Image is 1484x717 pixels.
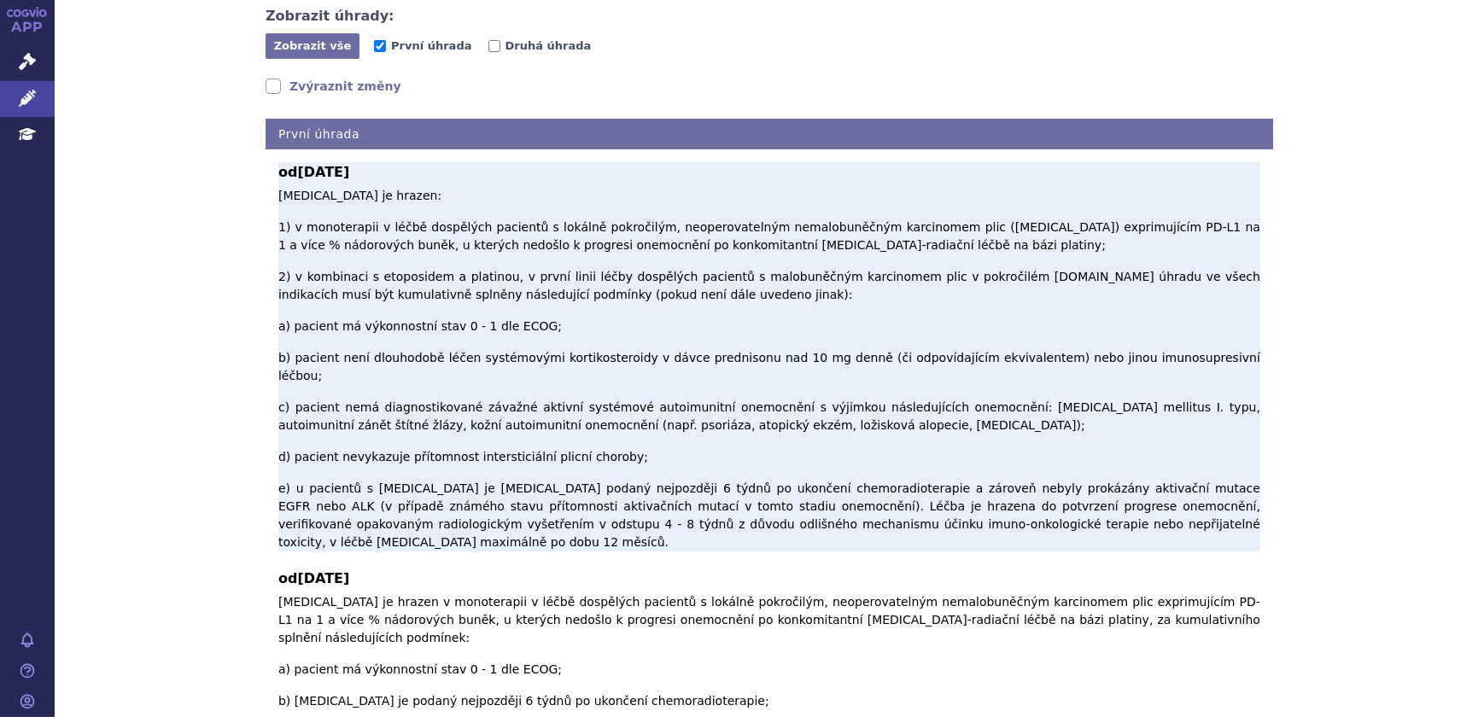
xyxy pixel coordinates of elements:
span: Druhá úhrada [505,39,592,52]
h4: První úhrada [266,119,1273,150]
span: První úhrada [391,39,471,52]
span: [DATE] [297,164,349,180]
button: Zobrazit vše [266,33,359,59]
p: [MEDICAL_DATA] je hrazen: 1) v monoterapii v léčbě dospělých pacientů s lokálně pokročilým, neope... [278,187,1260,551]
b: od [278,162,1260,183]
input: Druhá úhrada [488,40,500,52]
input: První úhrada [374,40,386,52]
a: Zvýraznit změny [266,78,401,95]
span: Zobrazit vše [274,39,352,52]
span: [DATE] [297,570,349,586]
h4: Zobrazit úhrady: [266,8,394,25]
b: od [278,568,1260,589]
